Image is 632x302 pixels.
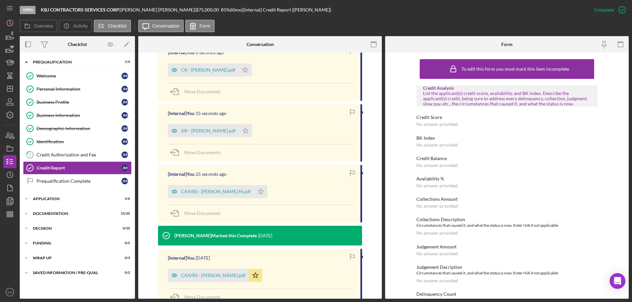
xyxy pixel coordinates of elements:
div: 0 / 2 [118,271,130,275]
div: No answer provided [416,183,458,188]
div: Conversation [247,42,274,47]
time: 2025-08-20 12:15 [196,255,210,261]
div: [Internal] You [168,172,195,177]
div: J M [121,138,128,145]
div: J M [121,112,128,119]
div: [PERSON_NAME] [PERSON_NAME] | [120,7,196,12]
time: 2025-09-02 18:57 [196,111,226,116]
div: No answer provided [416,230,458,236]
div: Business Profile [37,100,121,105]
div: No answer provided [416,278,458,283]
span: Move Documents [184,210,221,216]
div: No answer provided [416,142,458,148]
a: Personal InformationJM [23,82,132,96]
div: Collections Description [416,217,597,222]
a: Demographic InformationJM [23,122,132,135]
div: Welcome [37,73,121,79]
div: J M [121,178,128,184]
div: [Internal] You [168,255,195,261]
button: Overview [20,20,57,32]
div: Demographic Information [37,126,121,131]
div: Documentation [33,212,114,216]
div: 85 % [221,7,230,12]
button: Move Documents [168,205,227,221]
div: Credit Report [37,165,121,171]
a: 7Credit Authorization and FeeJM [23,148,132,161]
div: Judgement Decription [416,265,597,270]
div: Personal Information [37,86,121,92]
div: J M [121,99,128,105]
div: Circumstances that caused it, and what the status is now. Enter N/A if not applicable. [416,270,597,276]
div: [Internal] You [168,111,195,116]
time: 2025-08-23 02:01 [258,233,272,238]
div: Credit Score [416,115,597,120]
div: Judgement Amount [416,244,597,249]
div: J M [121,151,128,158]
button: Checklist [94,20,131,32]
label: Form [199,23,210,29]
button: KD [3,286,16,299]
b: KBJ CONTRACTORS SERVICES CORP [41,7,119,12]
div: Prequalification [33,60,114,64]
div: | [Internal] Credit Report ([PERSON_NAME]) [242,7,331,12]
div: [Internal] You [168,50,195,55]
button: CR - [PERSON_NAME].pdf [168,63,252,77]
a: Business ProfileJM [23,96,132,109]
div: 60 mo [230,7,242,12]
button: Activity [59,20,92,32]
div: Open [20,6,36,14]
div: Saved Information / Pre-Qual [33,271,114,275]
div: 0 / 3 [118,256,130,260]
div: J M [121,86,128,92]
a: IdentificationJM [23,135,132,148]
div: $75,000.00 [196,7,221,12]
div: Open Intercom Messenger [610,273,625,289]
div: J M [121,73,128,79]
a: Credit ReportJM [23,161,132,174]
div: Application [33,197,114,201]
button: Conversation [138,20,184,32]
div: SIR - [PERSON_NAME].pdf [181,128,236,133]
div: 5 / 6 [118,197,130,201]
a: Business InformationJM [23,109,132,122]
div: Circumstances that caused it, and what the status is now. Enter N/A if not applicable. [416,222,597,229]
label: Overview [34,23,53,29]
div: Credit Balance [416,156,597,161]
button: CAIVRS - [PERSON_NAME] M.pdf [168,185,267,198]
button: Complete [588,3,629,16]
label: Activity [73,23,88,29]
div: CR - [PERSON_NAME].pdf [181,67,235,73]
button: SIR - [PERSON_NAME].pdf [168,124,252,137]
div: 0 / 10 [118,226,130,230]
div: 15 / 20 [118,212,130,216]
span: Move Documents [184,294,221,300]
div: Availability % [416,176,597,181]
div: J M [121,165,128,171]
div: 0 / 5 [118,241,130,245]
span: Move Documents [184,89,221,94]
div: To edit this form you must mark this item incomplete [461,66,569,72]
div: Funding [33,241,114,245]
div: Credit Analysis [423,85,591,91]
div: Complete [594,3,614,16]
a: WelcomeJM [23,69,132,82]
div: No answer provided [416,203,458,209]
div: No answer provided [416,122,458,127]
div: Form [501,42,513,47]
label: Checklist [108,23,127,29]
div: Checklist [68,42,87,47]
div: Business Information [37,113,121,118]
div: Wrap up [33,256,114,260]
div: J M [121,125,128,132]
div: No answer provided [416,251,458,256]
div: BK Index [416,135,597,141]
tspan: 7 [29,152,31,157]
text: KD [8,290,12,294]
div: | [41,7,120,12]
button: Move Documents [168,83,227,100]
div: CAIVRS - [PERSON_NAME] M.pdf [181,189,251,194]
button: Move Documents [168,144,227,161]
button: Form [185,20,215,32]
div: Decision [33,226,114,230]
div: Credit Authorization and Fee [37,152,121,157]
